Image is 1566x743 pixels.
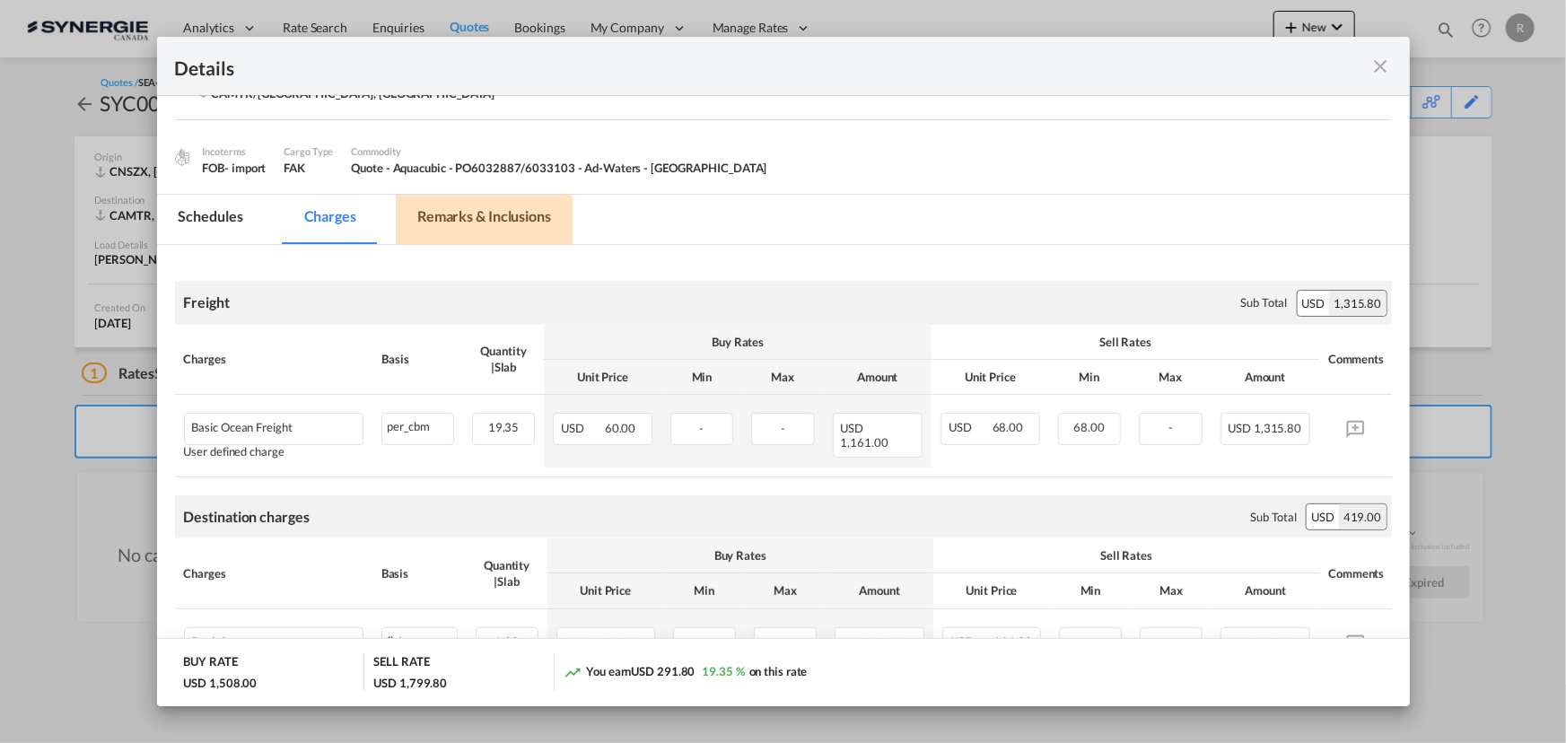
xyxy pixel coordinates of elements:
th: Unit Price [547,573,664,608]
div: You earn on this rate [564,663,807,682]
span: USD 291.80 [631,664,695,678]
div: USD [1307,504,1339,529]
th: Comments [1319,538,1391,608]
span: 84.00 [608,635,639,650]
div: FAK [284,160,333,176]
th: Max [745,573,826,608]
span: 60.00 [605,421,636,435]
th: Amount [826,573,933,608]
th: Max [742,360,823,395]
div: SELL RATE [373,653,429,674]
th: Amount [1212,360,1320,395]
div: Incoterms [203,144,267,160]
md-pagination-wrapper: Use the left and right arrow keys to navigate between tabs [157,195,591,244]
md-icon: icon-trending-up [564,663,582,681]
div: Basic Ocean Freight [192,421,293,434]
div: Quantity | Slab [476,557,538,590]
span: 1.00 [494,634,519,649]
span: USD [950,634,992,649]
th: Comments [1319,325,1391,395]
span: - [1168,420,1173,434]
div: FOB [203,160,267,176]
div: USD [1298,291,1330,316]
div: Basis [381,565,458,581]
md-tab-item: Schedules [157,195,265,244]
span: 84.00 [871,635,903,650]
md-icon: icon-close fg-AAA8AD m-0 cursor [1370,56,1392,77]
div: Details [175,55,1270,77]
th: Unit Price [932,360,1049,395]
span: Quote - Aquacubic - PO6032887/6033103 - Ad-Waters - [GEOGRAPHIC_DATA] [351,161,766,175]
span: - [781,421,785,435]
div: Cargo Type [284,144,333,160]
th: Min [661,360,742,395]
md-tab-item: Remarks & Inclusions [396,195,573,244]
th: Max [1130,360,1211,395]
div: Sell Rates [940,334,1310,350]
span: - [783,635,787,650]
div: Charges [184,351,364,367]
span: 68.00 [1074,420,1106,434]
div: Dock fee [192,635,237,649]
th: Unit Price [544,360,661,395]
span: 114.00 [1255,635,1292,650]
div: 1,315.80 [1329,291,1386,316]
span: 1,315.80 [1254,421,1301,435]
div: Commodity [351,144,766,160]
md-dialog: Port of Loading ... [157,37,1410,705]
span: USD [564,635,606,650]
span: USD [1229,421,1252,435]
div: - import [224,160,266,176]
div: Freight [184,293,230,312]
md-tab-item: Charges [283,195,378,244]
div: Buy Rates [553,334,923,350]
span: USD [561,421,602,435]
div: Destination charges [184,507,310,527]
th: Min [664,573,745,608]
th: Amount [824,360,932,395]
span: USD [843,635,869,650]
th: Unit Price [933,573,1050,608]
span: - [702,635,706,650]
th: Min [1049,360,1130,395]
span: USD [841,421,867,435]
div: Sell Rates [942,547,1310,564]
div: Sub Total [1250,509,1297,525]
div: USD 1,799.80 [373,675,447,691]
th: Max [1131,573,1212,608]
span: - [1089,634,1093,649]
div: Buy Rates [556,547,924,564]
div: User defined charge [184,445,364,459]
span: 1,161.00 [841,435,888,450]
th: Min [1050,573,1131,608]
span: 114.00 [994,634,1032,649]
span: - [1169,634,1174,649]
div: Sub Total [1240,294,1287,310]
span: USD [1229,635,1252,650]
span: 68.00 [993,420,1024,434]
span: - [700,421,704,435]
div: 419.00 [1339,504,1386,529]
span: 19.35 % [702,664,744,678]
div: Quantity | Slab [472,343,535,375]
div: BUY RATE [184,653,238,674]
div: flat [382,628,457,651]
div: per_cbm [382,414,452,436]
div: USD 1,508.00 [184,675,258,691]
th: Amount [1212,573,1319,608]
span: 19.35 [488,420,520,434]
div: Basis [381,351,453,367]
div: Charges [184,565,363,581]
span: USD [949,420,990,434]
img: cargo.png [172,147,192,167]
